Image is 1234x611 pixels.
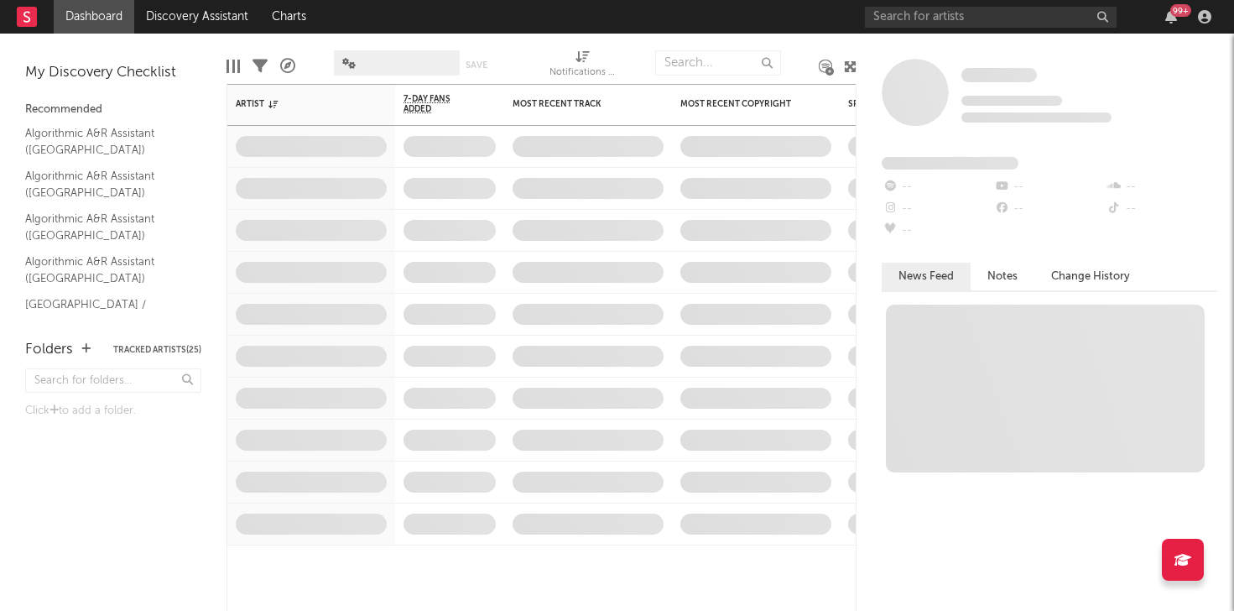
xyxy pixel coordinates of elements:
[993,198,1105,220] div: --
[961,67,1037,84] a: Some Artist
[1106,198,1217,220] div: --
[1106,176,1217,198] div: --
[961,96,1062,106] span: Tracking Since: [DATE]
[236,99,362,109] div: Artist
[513,99,638,109] div: Most Recent Track
[1034,263,1147,290] button: Change History
[882,263,971,290] button: News Feed
[25,253,185,287] a: Algorithmic A&R Assistant ([GEOGRAPHIC_DATA])
[25,63,201,83] div: My Discovery Checklist
[25,401,201,421] div: Click to add a folder.
[1165,10,1177,23] button: 99+
[882,176,993,198] div: --
[404,94,471,114] span: 7-Day Fans Added
[25,368,201,393] input: Search for folders...
[961,68,1037,82] span: Some Artist
[25,210,185,244] a: Algorithmic A&R Assistant ([GEOGRAPHIC_DATA])
[113,346,201,354] button: Tracked Artists(25)
[882,220,993,242] div: --
[466,60,487,70] button: Save
[25,340,73,360] div: Folders
[280,42,295,91] div: A&R Pipeline
[25,167,185,201] a: Algorithmic A&R Assistant ([GEOGRAPHIC_DATA])
[226,42,240,91] div: Edit Columns
[25,295,185,363] a: [GEOGRAPHIC_DATA] / [GEOGRAPHIC_DATA] / [GEOGRAPHIC_DATA] / All Africa A&R Assistant
[549,42,617,91] div: Notifications (Artist)
[25,100,201,120] div: Recommended
[680,99,806,109] div: Most Recent Copyright
[882,157,1018,170] span: Fans Added by Platform
[549,63,617,83] div: Notifications (Artist)
[25,124,185,159] a: Algorithmic A&R Assistant ([GEOGRAPHIC_DATA])
[882,198,993,220] div: --
[253,42,268,91] div: Filters
[993,176,1105,198] div: --
[971,263,1034,290] button: Notes
[1170,4,1191,17] div: 99 +
[961,112,1112,123] span: 0 fans last week
[655,50,781,76] input: Search...
[865,7,1117,28] input: Search for artists
[848,99,974,109] div: Spotify Monthly Listeners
